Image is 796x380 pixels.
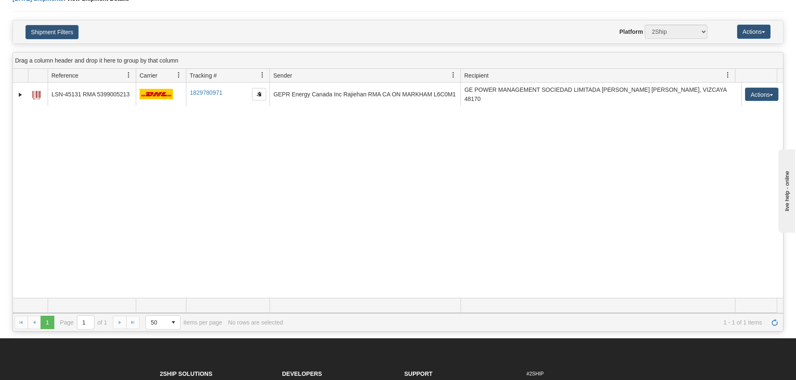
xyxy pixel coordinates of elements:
a: 1829780971 [190,89,222,96]
span: Reference [51,71,79,80]
strong: 2Ship Solutions [160,370,213,377]
button: Shipment Filters [25,25,79,39]
a: Label [32,87,41,101]
th: Press ctrl + space to group [460,69,735,83]
th: Press ctrl + space to group [136,69,186,83]
th: Press ctrl + space to group [48,69,136,83]
span: items per page [145,315,222,330]
div: No rows are selected [228,319,283,326]
a: Refresh [768,316,781,329]
span: Sender [273,71,292,80]
span: Page of 1 [60,315,107,330]
a: Sender filter column settings [446,68,460,82]
span: 1 - 1 of 1 items [289,319,762,326]
button: Copy to clipboard [252,88,266,101]
a: Carrier filter column settings [172,68,186,82]
td: GE POWER MANAGEMENT SOCIEDAD LIMITADA [PERSON_NAME] [PERSON_NAME], VIZCAYA 48170 [460,83,741,106]
span: 50 [151,318,162,327]
th: Press ctrl + space to group [28,69,48,83]
iframe: chat widget [777,147,795,232]
th: Press ctrl + space to group [186,69,270,83]
span: Page sizes drop down [145,315,181,330]
button: Actions [745,88,778,101]
span: Tracking # [190,71,217,80]
a: Tracking # filter column settings [255,68,270,82]
a: Reference filter column settings [122,68,136,82]
div: grid grouping header [13,53,783,69]
h6: #2SHIP [526,371,636,377]
strong: Support [404,370,433,377]
th: Press ctrl + space to group [270,69,460,83]
a: Recipient filter column settings [721,68,735,82]
span: Page 1 [41,316,54,329]
td: LSN-45131 RMA 5399005213 [48,83,136,106]
a: Expand [16,91,25,99]
span: select [167,316,180,329]
span: Carrier [140,71,158,80]
span: Recipient [464,71,488,80]
strong: Developers [282,370,322,377]
td: GEPR Energy Canada Inc Rajiehan RMA CA ON MARKHAM L6C0M1 [270,83,460,106]
label: Platform [619,28,643,36]
img: 7 - DHL_Worldwide [140,89,173,99]
input: Page 1 [77,316,94,329]
th: Press ctrl + space to group [735,69,777,83]
div: live help - online [6,7,77,13]
button: Actions [737,25,771,39]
